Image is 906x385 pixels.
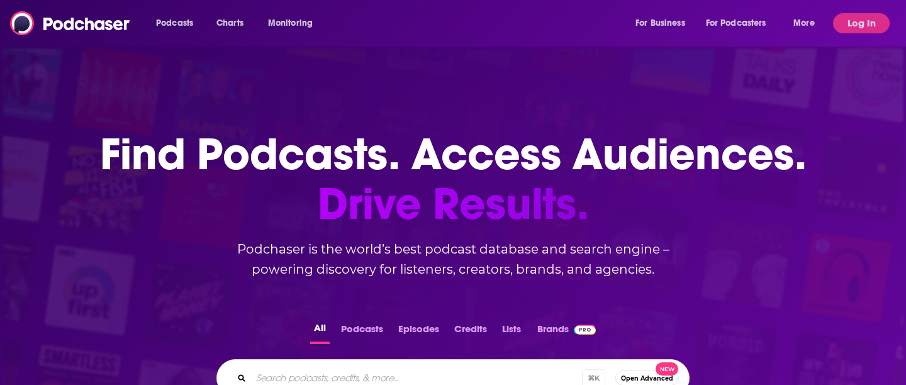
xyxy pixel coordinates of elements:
img: Podchaser Pro [574,325,596,335]
h1: Find Podcasts. Access Audiences. [100,130,807,229]
button: open menu [147,13,210,33]
button: open menu [627,13,701,33]
button: Log In [833,13,890,33]
a: BrandsPodchaser Pro [537,320,596,344]
span: For Podcasters [706,14,766,32]
button: open menu [259,13,329,33]
span: Charts [216,14,243,32]
span: Podcasts [156,14,193,32]
button: All [310,320,330,344]
span: Open Advanced [621,375,673,382]
button: open menu [698,13,785,33]
a: Charts [208,13,251,33]
span: For Business [635,14,685,32]
img: Podchaser - Follow, Share and Rate Podcasts [10,11,131,35]
button: Podcasts [337,320,387,344]
button: open menu [785,13,830,33]
button: Episodes [394,320,443,344]
span: Drive Results. [100,179,807,229]
button: Credits [450,320,491,344]
span: New [656,362,678,376]
h2: Podchaser is the world’s best podcast database and search engine – powering discovery for listene... [201,239,705,279]
button: Lists [498,320,525,344]
span: Monitoring [268,14,313,32]
span: More [793,14,815,32]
